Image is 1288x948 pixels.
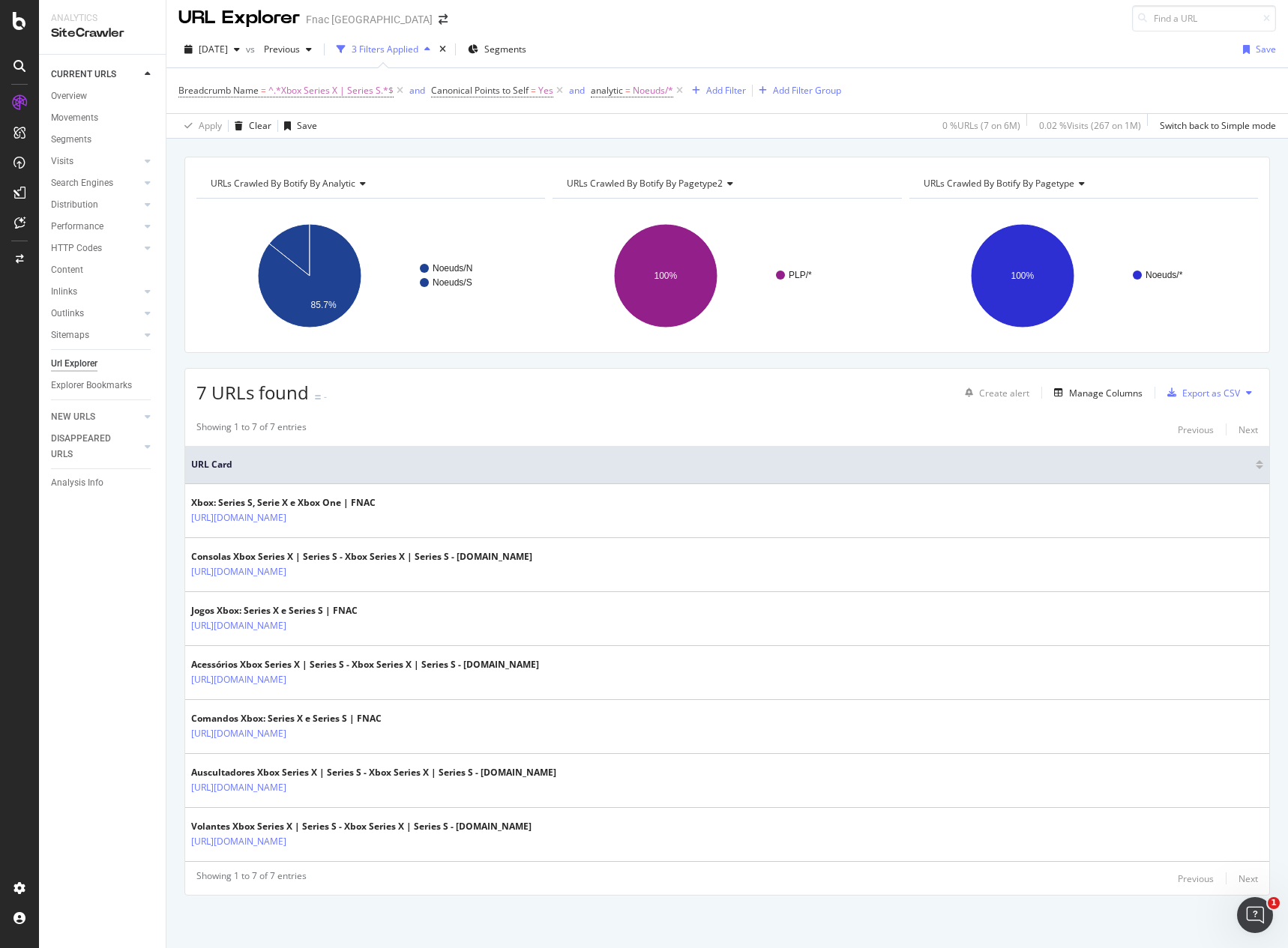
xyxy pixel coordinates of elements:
div: Sitemaps [51,327,89,343]
span: 1 [1268,897,1280,909]
button: Export as CSV [1161,381,1240,405]
div: Managing AlertPanel Settings [22,423,278,450]
a: Distribution [51,197,140,213]
div: Profile image for Customer SupportDid that answer your question?Customer Support•[DATE] [16,224,284,280]
p: How can we help? [30,157,270,183]
div: SiteCrawler [51,25,154,42]
div: and [569,84,585,97]
div: • [DATE] [166,252,208,268]
span: Breadcrumb Name [178,84,259,97]
div: Previous [1178,872,1214,885]
div: - [324,390,327,403]
text: 100% [654,271,678,281]
div: A chart. [909,211,1254,341]
span: 7 URLs found [196,380,309,405]
a: DISAPPEARED URLS [51,431,140,462]
span: = [531,84,536,97]
button: Save [278,114,317,138]
div: Content [51,262,83,278]
span: Help [238,505,262,516]
div: Url Explorer [51,356,97,372]
button: [DATE] [178,37,246,61]
div: Showing 1 to 7 of 7 entries [196,869,307,887]
a: Content [51,262,155,278]
div: Save [1256,43,1276,55]
div: Integrating Akamai Log Data [22,395,278,423]
a: Segments [51,132,155,148]
div: Save [297,119,317,132]
svg: A chart. [196,211,541,341]
div: CURRENT URLS [51,67,116,82]
span: URLs Crawled By Botify By pagetype2 [567,177,723,190]
button: Previous [1178,420,1214,438]
img: Equal [315,395,321,399]
span: vs [246,43,258,55]
div: Fnac [GEOGRAPHIC_DATA] [306,12,433,27]
div: Movements [51,110,98,126]
a: NEW URLS [51,409,140,425]
div: Acessórios Xbox Series X | Series S - Xbox Series X | Series S - [DOMAIN_NAME] [191,658,539,671]
div: Previous [1178,423,1214,436]
span: Home [33,505,67,516]
span: Canonical Points to Self [431,84,529,97]
button: Manage Columns [1048,384,1143,402]
span: ^.*Xbox Series X | Series S.*$ [268,80,394,101]
span: URLs Crawled By Botify By pagetype [924,177,1074,190]
div: Jogos Xbox: Series X e Series S | FNAC [191,604,358,618]
button: Previous [258,37,318,61]
div: 0 % URLs ( 7 on 6M ) [942,119,1020,132]
div: Customer Support [67,252,163,268]
div: Visits [51,154,73,169]
div: Recent messageProfile image for Customer SupportDid that answer your question?Customer Support•[D... [15,202,285,280]
img: logo [30,28,100,52]
span: Yes [538,80,553,101]
h4: URLs Crawled By Botify By analytic [208,172,532,196]
button: 3 Filters Applied [331,37,436,61]
div: Outlinks [51,306,84,321]
svg: A chart. [553,211,897,341]
span: Messages [124,505,176,516]
a: Url Explorer [51,356,155,372]
button: Help [200,468,300,528]
div: 3 Filters Applied [352,43,418,55]
div: Ask a question [31,301,251,316]
div: Add Filter [706,84,746,97]
text: Noeuds/N [433,263,472,274]
span: Did that answer your question? [67,238,232,250]
div: DISAPPEARED URLS [51,431,127,462]
button: Search for help [22,359,278,389]
a: HTTP Codes [51,241,140,256]
div: URL Explorer [178,5,300,31]
span: Previous [258,43,300,55]
a: Inlinks [51,284,140,300]
div: Analytics [51,12,154,25]
div: Overview [51,88,87,104]
div: Showing 1 to 7 of 7 entries [196,420,307,438]
div: Create alert [979,387,1029,399]
a: Analysis Info [51,475,155,491]
button: and [409,83,425,97]
button: Segments [462,37,532,61]
img: Profile image for Jessica [217,24,247,54]
div: Integrating Akamai Log Data [31,401,251,417]
img: Profile image for Customer Support [31,237,61,267]
button: Clear [229,114,271,138]
a: CURRENT URLS [51,67,140,82]
button: Switch back to Simple mode [1154,114,1276,138]
p: Hello [PERSON_NAME]. [30,106,270,157]
div: AI Agent and team can help [31,316,251,332]
a: [URL][DOMAIN_NAME] [191,618,286,633]
a: Outlinks [51,306,140,321]
a: [URL][DOMAIN_NAME] [191,726,286,741]
div: Recent message [31,214,269,230]
div: Consolas Xbox Series X | Series S - Xbox Series X | Series S - [DOMAIN_NAME] [191,550,532,564]
div: Performance [51,219,103,235]
div: Auscultadores Xbox Series X | Series S - Xbox Series X | Series S - [DOMAIN_NAME] [191,766,556,779]
span: = [261,84,266,97]
div: Distribution [51,197,98,213]
a: Search Engines [51,175,140,191]
div: Configuring Push to Bing [31,456,251,472]
a: [URL][DOMAIN_NAME] [191,564,286,579]
div: Apply [199,119,222,132]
